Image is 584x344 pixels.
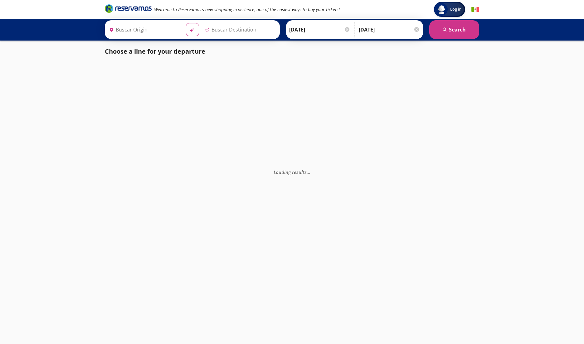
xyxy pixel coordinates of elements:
[307,169,308,175] span: .
[105,4,152,15] a: Brand Logo
[202,22,277,37] input: Buscar Destination
[154,7,340,12] em: Welcome to Reservamos's new shopping experience, one of the easiest ways to buy your tickets!
[107,22,181,37] input: Buscar Origin
[105,4,152,13] i: Brand Logo
[471,6,479,13] button: Español
[274,169,310,175] em: Loading results
[359,22,420,37] input: (Optional)
[308,169,309,175] span: .
[309,169,310,175] span: .
[289,22,350,37] input: Select Date
[429,20,479,39] button: Search
[448,6,464,12] span: Log in
[105,47,205,56] p: Choose a line for your departure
